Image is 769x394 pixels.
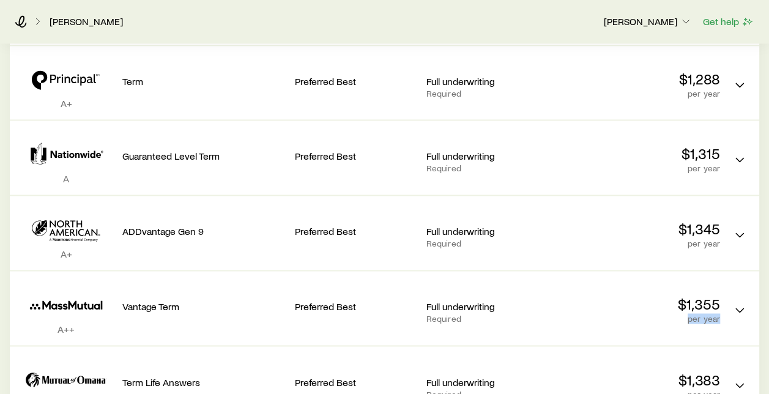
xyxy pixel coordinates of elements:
p: $1,355 [558,295,720,313]
p: ADDvantage Gen 9 [122,225,284,237]
p: $1,315 [558,145,720,162]
p: A [20,173,113,185]
p: Term [122,75,284,87]
p: Required [426,89,548,98]
p: Full underwriting [426,300,548,313]
p: A+ [20,97,113,110]
p: [PERSON_NAME] [604,15,692,28]
p: A+ [20,248,113,260]
button: Get help [702,15,754,29]
p: Preferred Best [294,150,416,162]
p: Term Life Answers [122,376,284,388]
button: [PERSON_NAME] [603,15,693,29]
p: Guaranteed Level Term [122,150,284,162]
p: Preferred Best [294,300,416,313]
p: Full underwriting [426,225,548,237]
p: Preferred Best [294,75,416,87]
p: Full underwriting [426,376,548,388]
p: per year [558,314,720,324]
p: Required [426,314,548,324]
p: per year [558,163,720,173]
p: $1,345 [558,220,720,237]
p: Vantage Term [122,300,284,313]
p: A++ [20,323,113,335]
a: [PERSON_NAME] [49,16,124,28]
p: $1,288 [558,70,720,87]
p: Required [426,239,548,248]
p: Full underwriting [426,150,548,162]
p: Preferred Best [294,376,416,388]
p: Preferred Best [294,225,416,237]
p: per year [558,89,720,98]
p: $1,383 [558,371,720,388]
p: Full underwriting [426,75,548,87]
p: per year [558,239,720,248]
p: Required [426,163,548,173]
